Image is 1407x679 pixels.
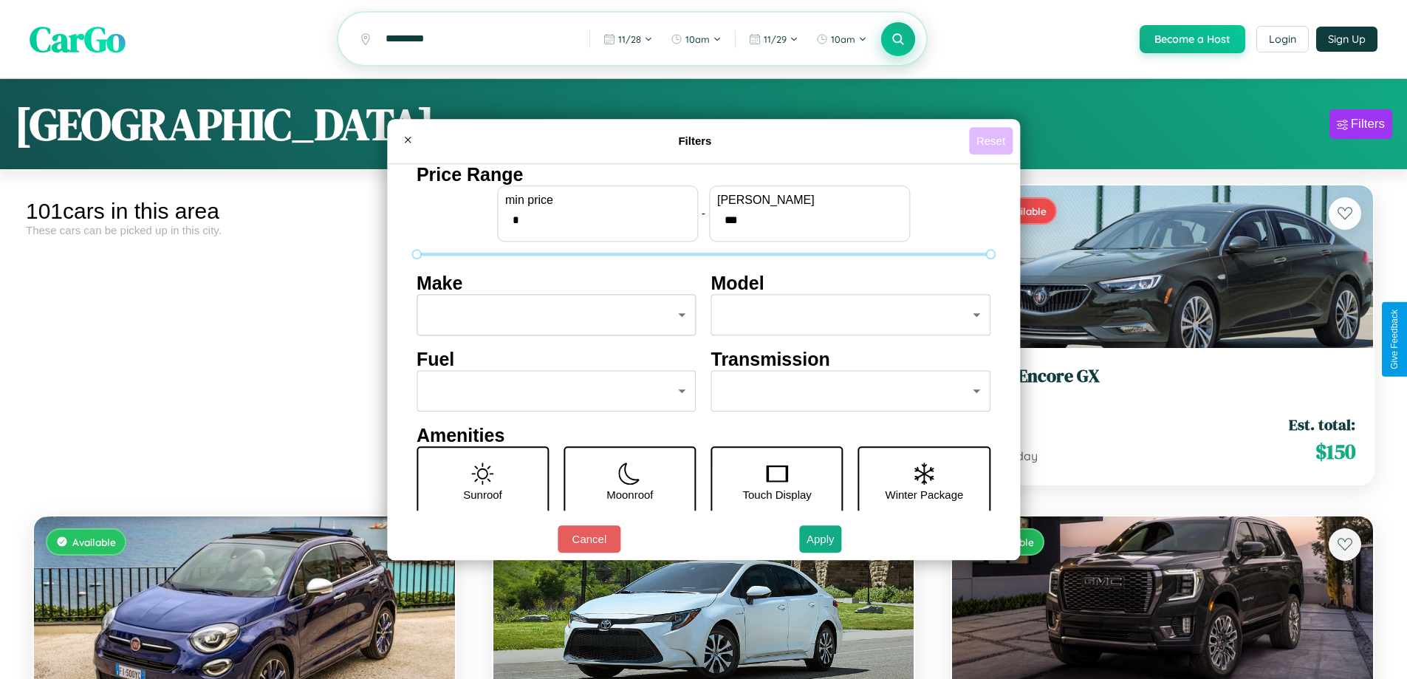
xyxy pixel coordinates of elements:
span: 11 / 29 [764,33,787,45]
h3: Buick Encore GX [970,366,1355,387]
button: 10am [809,27,874,51]
button: 11/29 [742,27,806,51]
span: $ 150 [1315,437,1355,466]
p: Touch Display [742,485,811,505]
p: Winter Package [886,485,964,505]
span: CarGo [30,15,126,64]
h4: Amenities [417,425,990,446]
button: Reset [969,127,1013,154]
h4: Make [417,273,696,294]
span: Est. total: [1289,414,1355,435]
span: 11 / 28 [618,33,641,45]
h4: Model [711,273,991,294]
button: Cancel [558,525,620,553]
p: Moonroof [606,485,653,505]
a: Buick Encore GX2023 [970,366,1355,402]
h4: Transmission [711,349,991,370]
div: These cars can be picked up in this city. [26,224,463,236]
div: Filters [1351,117,1385,132]
p: - [702,203,705,223]
span: 10am [831,33,855,45]
p: Sunroof [463,485,502,505]
span: 10am [685,33,710,45]
button: 11/28 [596,27,660,51]
button: Filters [1329,109,1392,139]
button: Become a Host [1140,25,1245,53]
button: 10am [663,27,729,51]
h4: Price Range [417,164,990,185]
span: / day [1007,448,1038,463]
div: 101 cars in this area [26,199,463,224]
span: Available [72,536,116,548]
button: Login [1256,26,1309,52]
label: min price [505,194,690,207]
div: Give Feedback [1389,310,1400,369]
h4: Fuel [417,349,696,370]
button: Sign Up [1316,27,1377,52]
h1: [GEOGRAPHIC_DATA] [15,94,434,154]
h4: Filters [421,134,969,147]
button: Apply [799,525,842,553]
label: [PERSON_NAME] [717,194,902,207]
